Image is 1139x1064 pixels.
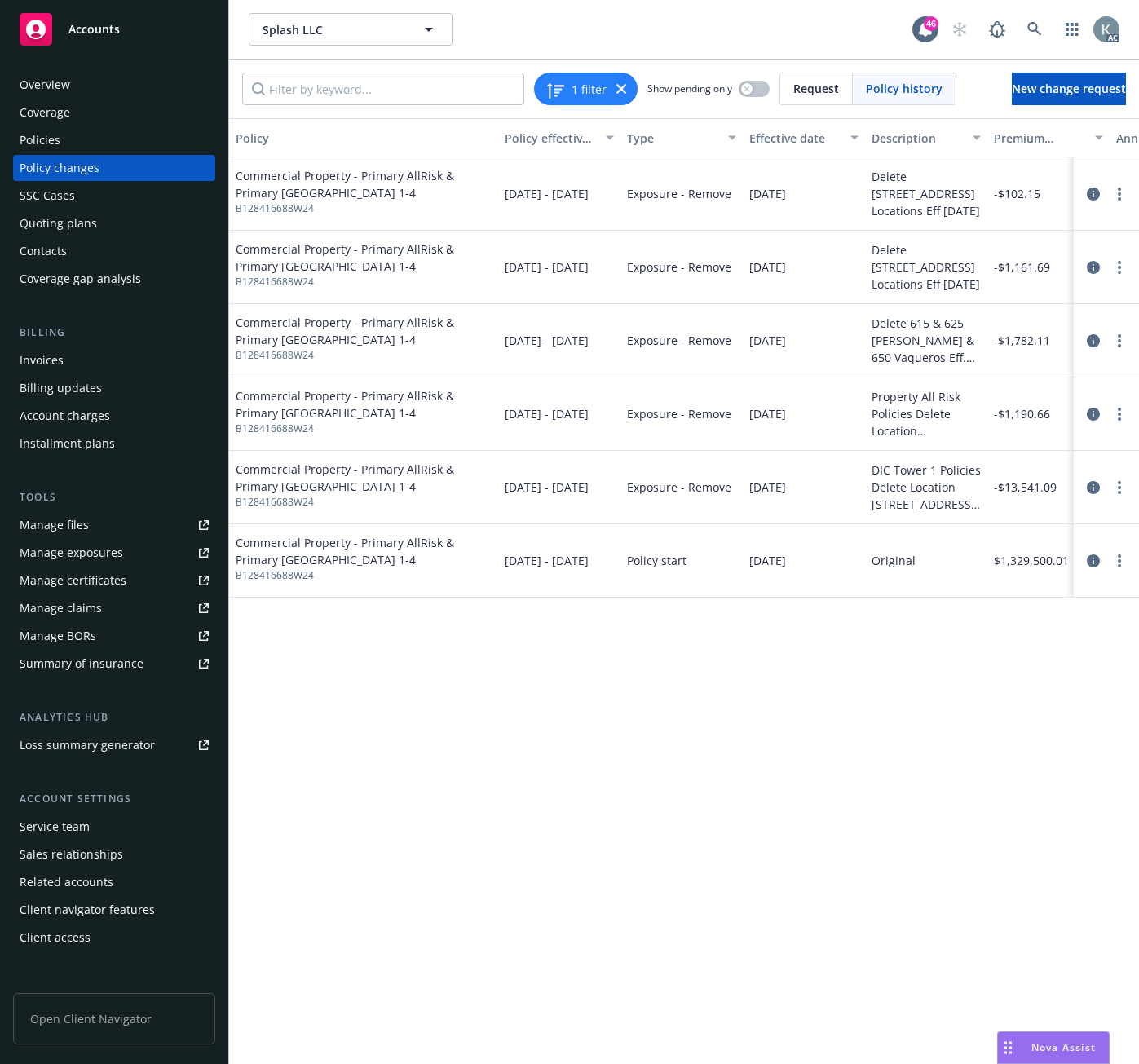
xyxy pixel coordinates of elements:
a: Manage exposures [13,540,215,566]
div: Quoting plans [20,210,97,236]
div: Summary of insurance [20,651,143,677]
span: B128416688W24 [236,275,492,289]
span: Request [793,80,839,97]
a: Quoting plans [13,210,215,236]
a: Client navigator features [13,897,215,923]
a: Invoices [13,347,215,373]
a: Policy changes [13,155,215,181]
a: Coverage [13,99,215,126]
div: Manage files [20,512,89,538]
span: Exposure - Remove [627,258,731,276]
span: [DATE] - [DATE] [505,332,589,349]
span: [DATE] [749,258,786,276]
span: Commercial Property - Primary AllRisk & Primary [GEOGRAPHIC_DATA] 1-4 [236,534,492,568]
a: SSC Cases [13,183,215,209]
span: Exposure - Remove [627,185,731,202]
div: Billing [13,324,215,341]
div: Policy changes [20,155,99,181]
div: Drag to move [998,1032,1018,1063]
a: more [1110,258,1129,277]
a: Installment plans [13,430,215,457]
span: Commercial Property - Primary AllRisk & Primary [GEOGRAPHIC_DATA] 1-4 [236,167,492,201]
a: more [1110,184,1129,204]
div: Invoices [20,347,64,373]
div: Effective date [749,130,841,147]
a: more [1110,551,1129,571]
a: Overview [13,72,215,98]
button: Nova Assist [997,1031,1110,1064]
a: Client access [13,925,215,951]
a: circleInformation [1084,551,1103,571]
a: Manage claims [13,595,215,621]
span: Exposure - Remove [627,332,731,349]
div: Coverage [20,99,70,126]
div: Tools [13,489,215,506]
span: [DATE] [749,479,786,496]
a: circleInformation [1084,478,1103,497]
span: Commercial Property - Primary AllRisk & Primary [GEOGRAPHIC_DATA] 1-4 [236,314,492,348]
div: Account settings [13,791,215,807]
a: Loss summary generator [13,732,215,758]
a: Contacts [13,238,215,264]
a: New change request [1012,73,1126,105]
div: Delete 615 & 625 [PERSON_NAME] & 650 Vaqueros Eff. [DATE] [872,315,981,366]
span: [DATE] - [DATE] [505,405,589,422]
a: Summary of insurance [13,651,215,677]
span: Policy start [627,552,686,569]
a: Service team [13,814,215,840]
a: Report a Bug [981,13,1013,46]
span: B128416688W24 [236,348,492,363]
span: Open Client Navigator [13,993,215,1044]
span: Nova Assist [1031,1040,1096,1054]
a: Related accounts [13,869,215,895]
span: [DATE] - [DATE] [505,552,589,569]
span: [DATE] - [DATE] [505,185,589,202]
span: Show pending only [647,82,732,95]
div: DIC Tower 1 Policies Delete Location [STREET_ADDRESS] [DATE] [872,461,981,513]
span: $1,329,500.01 [994,552,1069,569]
div: Manage BORs [20,623,96,649]
span: [DATE] [749,332,786,349]
span: [DATE] [749,185,786,202]
div: Delete [STREET_ADDRESS] Locations Eff [DATE] [872,241,981,293]
span: Accounts [68,23,120,36]
span: -$102.15 [994,185,1040,202]
div: Client navigator features [20,897,155,923]
div: Analytics hub [13,709,215,726]
span: Policy history [866,80,943,97]
div: Loss summary generator [20,732,155,758]
span: Exposure - Remove [627,479,731,496]
div: Related accounts [20,869,113,895]
a: Billing updates [13,375,215,401]
span: [DATE] [749,552,786,569]
a: more [1110,404,1129,424]
span: B128416688W24 [236,201,492,216]
a: circleInformation [1084,184,1103,204]
button: Policy [229,118,498,157]
div: Policies [20,127,60,153]
div: Overview [20,72,70,98]
div: Contacts [20,238,67,264]
div: Manage exposures [20,540,123,566]
span: -$1,782.11 [994,332,1050,349]
button: Premium change [987,118,1110,157]
span: -$1,161.69 [994,258,1050,276]
div: Account charges [20,403,110,429]
div: Type [627,130,718,147]
div: Installment plans [20,430,115,457]
a: Switch app [1056,13,1088,46]
a: circleInformation [1084,331,1103,351]
div: SSC Cases [20,183,75,209]
a: more [1110,331,1129,351]
a: Accounts [13,7,215,52]
span: B128416688W24 [236,568,492,583]
button: Type [620,118,743,157]
a: Policies [13,127,215,153]
div: Policy [236,130,492,147]
span: B128416688W24 [236,422,492,436]
div: Service team [20,814,90,840]
img: photo [1093,16,1119,42]
button: Splash LLC [249,13,453,46]
a: Manage BORs [13,623,215,649]
span: Exposure - Remove [627,405,731,422]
